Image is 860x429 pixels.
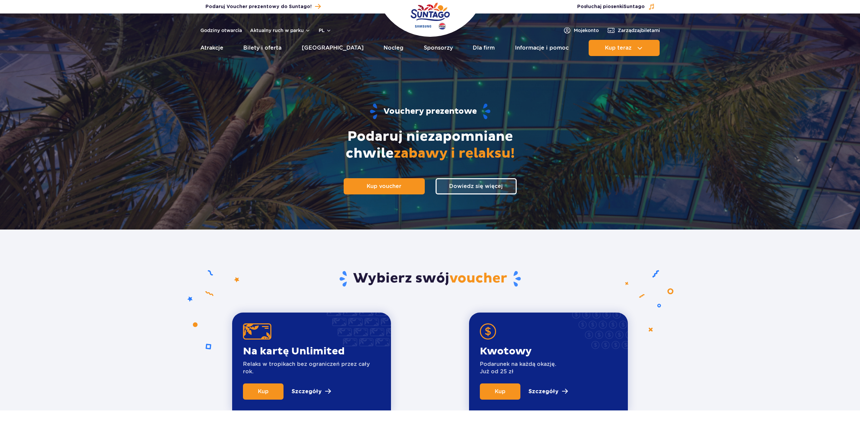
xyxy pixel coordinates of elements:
[574,27,599,34] span: Moje konto
[312,128,548,162] h2: Podaruj niezapomniane chwile
[605,45,632,51] span: Kup teraz
[449,183,503,189] span: Dowiedz się więcej
[480,360,556,375] p: Podarunek na każdą okazję. Już od 25 zł
[577,3,655,10] button: Posłuchaj piosenkiSuntago
[424,40,453,56] a: Sponsorzy
[623,4,645,9] span: Suntago
[618,27,660,34] span: Zarządzaj biletami
[292,387,322,396] p: Szczegóły
[292,383,331,400] a: Szczegóły
[243,40,281,56] a: Bilety i oferta
[384,40,403,56] a: Nocleg
[577,3,645,10] span: Posłuchaj piosenki
[205,3,312,10] span: Podaruj Voucher prezentowy do Suntago!
[473,40,495,56] a: Dla firm
[302,40,364,56] a: [GEOGRAPHIC_DATA]
[205,2,321,11] a: Podaruj Voucher prezentowy do Suntago!
[529,383,568,400] a: Szczegóły
[495,388,506,395] span: Kup
[243,345,380,358] p: Na kartę Unlimited
[515,40,569,56] a: Informacje i pomoc
[319,27,331,34] button: pl
[213,103,647,120] h1: Vouchery prezentowe
[529,387,559,396] p: Szczegóły
[436,178,517,194] a: Dowiedz się więcej
[367,183,401,189] span: Kup voucher
[344,178,425,194] a: Kup voucher
[589,40,660,56] button: Kup teraz
[480,383,520,400] a: Kup
[200,27,242,34] a: Godziny otwarcia
[258,388,269,395] span: Kup
[563,26,599,34] a: Mojekonto
[607,26,660,34] a: Zarządzajbiletami
[250,28,311,33] button: Aktualny ruch w parku
[394,145,515,162] span: zabawy i relaksu!
[200,40,223,56] a: Atrakcje
[480,345,556,358] p: Kwotowy
[232,270,628,288] h2: Wybierz swój
[243,360,380,375] p: Relaks w tropikach bez ograniczeń przez cały rok.
[243,383,284,400] a: Kup
[449,270,507,287] span: voucher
